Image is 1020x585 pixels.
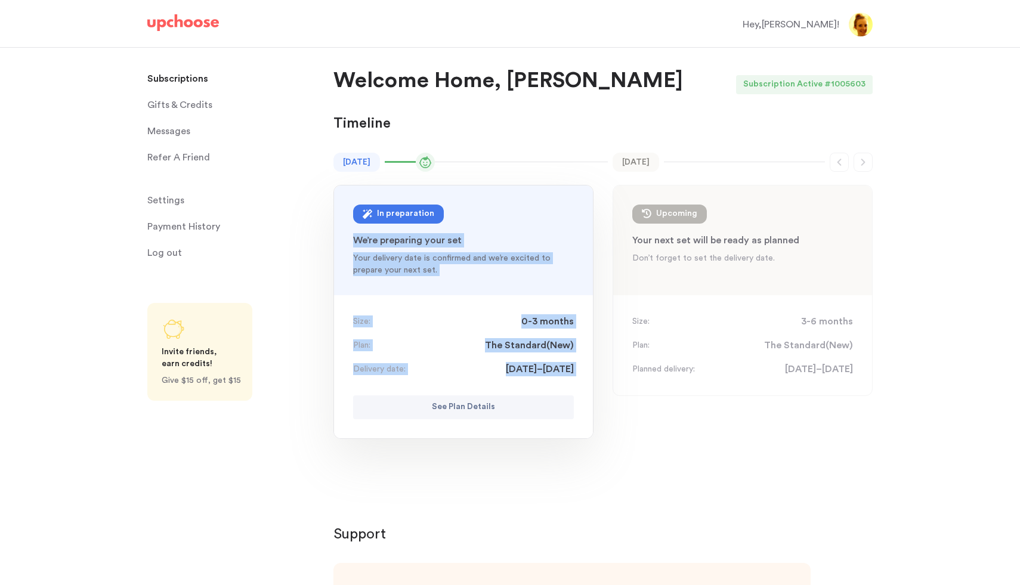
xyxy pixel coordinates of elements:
[147,14,219,36] a: UpChoose
[506,362,574,376] span: [DATE]–[DATE]
[353,252,574,276] p: Your delivery date is confirmed and we’re excited to prepare your next set.
[632,339,650,351] p: Plan:
[632,363,695,375] p: Planned delivery:
[147,215,220,239] p: Payment History
[147,146,210,169] p: Refer A Friend
[353,395,574,419] button: See Plan Details
[743,17,839,32] div: Hey, [PERSON_NAME] !
[147,67,208,91] p: Subscriptions
[147,303,252,401] a: Share UpChoose
[353,339,370,351] p: Plan:
[147,93,319,117] a: Gifts & Credits
[147,241,319,265] a: Log out
[147,119,190,143] span: Messages
[801,314,853,329] span: 3-6 months
[353,233,574,247] p: We’re preparing your set
[147,93,212,117] span: Gifts & Credits
[147,215,319,239] a: Payment History
[521,314,574,329] span: 0-3 months
[333,67,683,95] p: Welcome Home, [PERSON_NAME]
[377,207,434,221] div: In preparation
[613,153,659,172] time: [DATE]
[147,14,219,31] img: UpChoose
[333,114,391,134] p: Timeline
[656,207,697,221] div: Upcoming
[147,146,319,169] a: Refer A Friend
[736,75,824,94] div: Subscription Active
[333,525,873,544] p: Support
[147,188,184,212] span: Settings
[147,67,319,91] a: Subscriptions
[764,338,853,352] span: The Standard ( New )
[353,315,370,327] p: Size:
[632,315,650,327] p: Size:
[485,338,574,352] span: The Standard ( New )
[785,362,853,376] span: [DATE]–[DATE]
[632,252,853,264] p: Don’t forget to set the delivery date.
[824,75,873,94] div: # 1005603
[333,153,380,172] time: [DATE]
[147,188,319,212] a: Settings
[147,119,319,143] a: Messages
[632,233,853,247] p: Your next set will be ready as planned
[147,241,182,265] span: Log out
[353,363,406,375] p: Delivery date:
[432,400,495,414] p: See Plan Details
